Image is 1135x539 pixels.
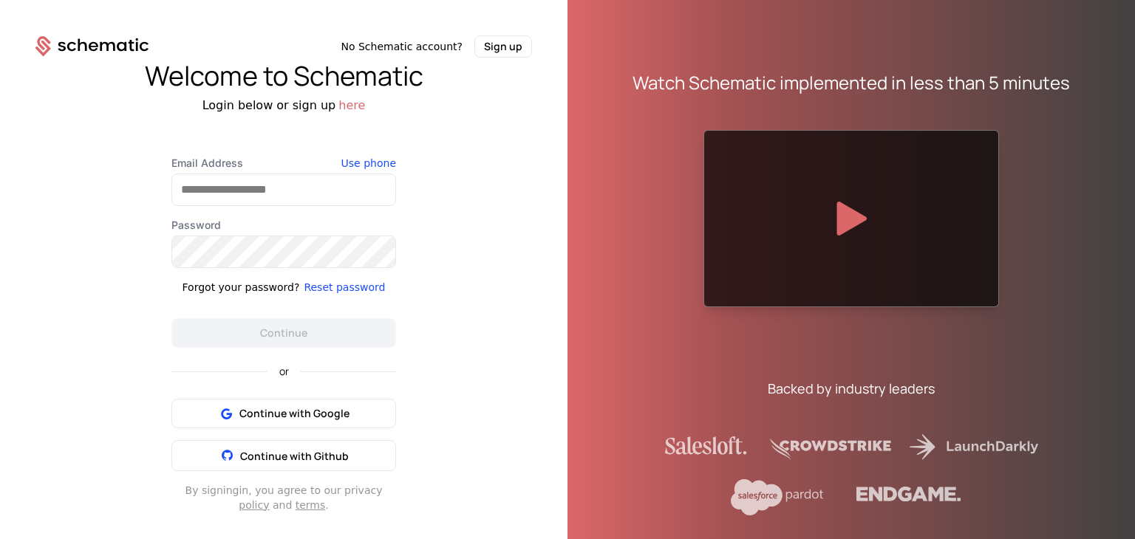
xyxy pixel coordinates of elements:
button: Reset password [304,280,385,295]
div: By signing in , you agree to our privacy and . [171,483,396,512]
div: Backed by industry leaders [768,378,935,399]
button: Continue with Google [171,399,396,428]
div: Forgot your password? [183,280,300,295]
span: or [267,366,301,377]
button: Use phone [341,156,396,171]
span: No Schematic account? [341,39,463,54]
a: terms [296,499,326,511]
span: Continue with Github [240,449,349,463]
div: Watch Schematic implemented in less than 5 minutes [633,71,1070,95]
label: Password [171,218,396,233]
a: policy [239,499,269,511]
button: here [338,97,365,114]
button: Continue with Github [171,440,396,471]
button: Continue [171,318,396,348]
span: Continue with Google [239,406,350,421]
button: Sign up [474,35,532,58]
label: Email Address [171,156,396,171]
